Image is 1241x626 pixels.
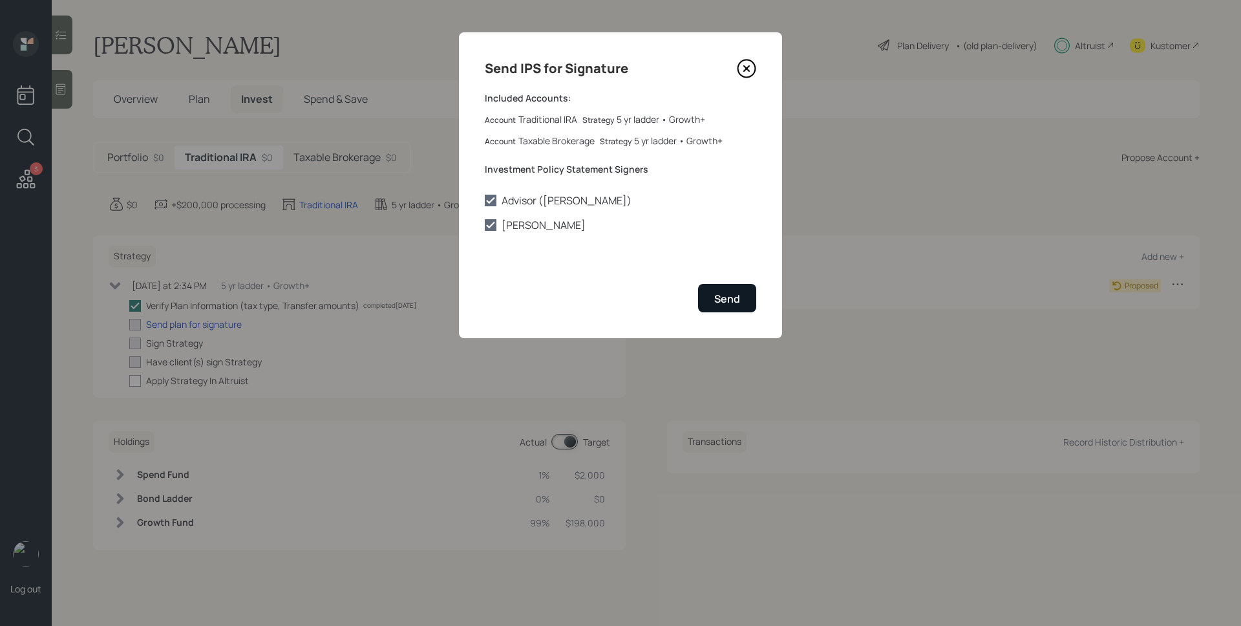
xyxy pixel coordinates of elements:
[582,115,614,126] label: Strategy
[485,218,756,232] label: [PERSON_NAME]
[485,92,756,105] label: Included Accounts:
[518,113,577,126] div: Traditional IRA
[634,134,723,147] div: 5 yr ladder • Growth+
[617,113,705,126] div: 5 yr ladder • Growth+
[698,284,756,312] button: Send
[600,136,631,147] label: Strategy
[485,136,516,147] label: Account
[518,134,595,147] div: Taxable Brokerage
[485,58,628,79] h4: Send IPS for Signature
[485,163,756,176] label: Investment Policy Statement Signers
[714,292,740,306] div: Send
[485,193,756,208] label: Advisor ([PERSON_NAME])
[485,115,516,126] label: Account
